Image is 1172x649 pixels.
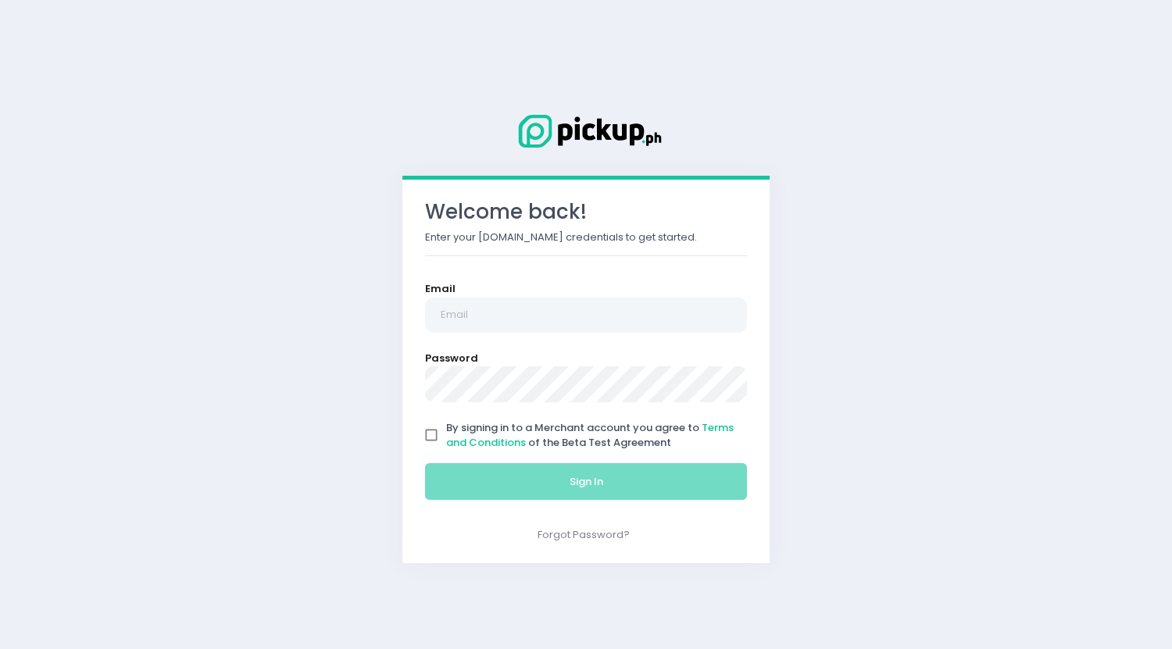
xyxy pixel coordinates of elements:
[446,420,734,451] span: By signing in to a Merchant account you agree to of the Beta Test Agreement
[538,527,630,542] a: Forgot Password?
[425,351,478,366] label: Password
[570,474,603,489] span: Sign In
[508,112,664,151] img: Logo
[425,230,747,245] p: Enter your [DOMAIN_NAME] credentials to get started.
[425,200,747,224] h3: Welcome back!
[425,298,747,333] input: Email
[446,420,734,451] a: Terms and Conditions
[425,281,456,297] label: Email
[425,463,747,501] button: Sign In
